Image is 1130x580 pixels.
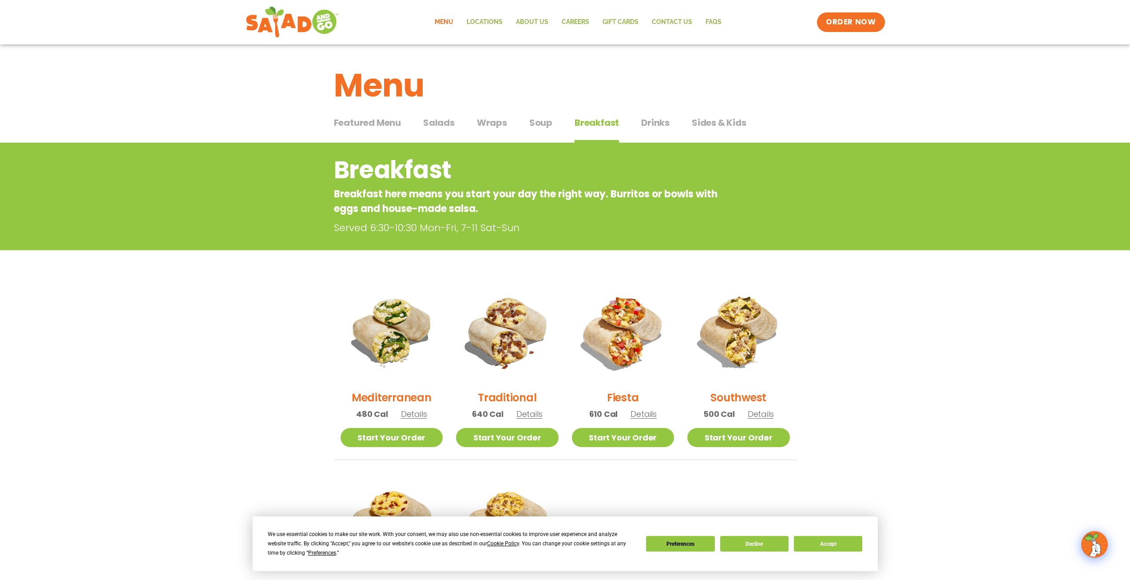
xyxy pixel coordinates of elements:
[572,428,674,447] a: Start Your Order
[699,12,728,32] a: FAQs
[472,408,504,420] span: 640 Cal
[334,113,797,143] div: Tabbed content
[308,550,336,556] span: Preferences
[456,280,559,383] img: Product photo for Traditional
[645,12,699,32] a: Contact Us
[334,187,725,216] p: Breakfast here means you start your day the right way. Burritos or bowls with eggs and house-made...
[596,12,645,32] a: GIFT CARDS
[477,116,507,129] span: Wraps
[607,390,639,405] h2: Fiesta
[509,12,555,32] a: About Us
[710,390,766,405] h2: Southwest
[478,390,536,405] h2: Traditional
[555,12,596,32] a: Careers
[516,408,543,420] span: Details
[428,12,728,32] nav: Menu
[356,408,388,420] span: 480 Cal
[641,116,670,129] span: Drinks
[630,408,657,420] span: Details
[687,280,790,383] img: Product photo for Southwest
[720,536,789,552] button: Decline
[460,12,509,32] a: Locations
[572,280,674,383] img: Product photo for Fiesta
[529,116,552,129] span: Soup
[423,116,455,129] span: Salads
[401,408,427,420] span: Details
[341,280,443,383] img: Product photo for Mediterranean Breakfast Burrito
[748,408,774,420] span: Details
[692,116,746,129] span: Sides & Kids
[703,408,735,420] span: 500 Cal
[268,530,635,558] div: We use essential cookies to make our site work. With your consent, we may also use non-essential ...
[341,428,443,447] a: Start Your Order
[341,473,443,576] img: Product photo for Bacon, Egg & Cheese
[334,61,797,109] h1: Menu
[246,4,339,40] img: new-SAG-logo-768×292
[794,536,862,552] button: Accept
[253,516,878,571] div: Cookie Consent Prompt
[456,473,559,576] img: Product photo for Turkey Sausage, Egg & Cheese
[1082,532,1107,557] img: wpChatIcon
[334,220,729,235] p: Served 6:30-10:30 Mon-Fri, 7-11 Sat-Sun
[817,12,884,32] a: ORDER NOW
[826,17,876,28] span: ORDER NOW
[575,116,619,129] span: Breakfast
[352,390,432,405] h2: Mediterranean
[646,536,714,552] button: Preferences
[487,540,519,547] span: Cookie Policy
[428,12,460,32] a: Menu
[334,152,725,188] h2: Breakfast
[589,408,618,420] span: 610 Cal
[334,116,401,129] span: Featured Menu
[456,428,559,447] a: Start Your Order
[687,428,790,447] a: Start Your Order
